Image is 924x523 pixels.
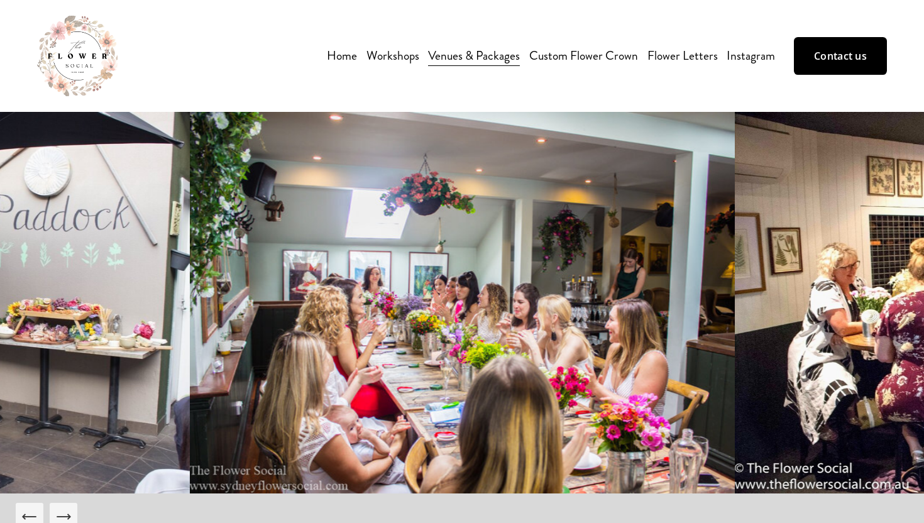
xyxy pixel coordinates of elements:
a: Instagram [727,45,775,67]
a: Venues & Packages [428,45,520,67]
a: folder dropdown [366,45,419,67]
a: Home [327,45,357,67]
img: The Flower Social [37,16,118,96]
a: Custom Flower Crown [529,45,638,67]
span: Workshops [366,46,419,65]
a: Flower Letters [647,45,718,67]
img: the+cottage.jpg [190,112,735,493]
a: Contact us [794,37,887,75]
